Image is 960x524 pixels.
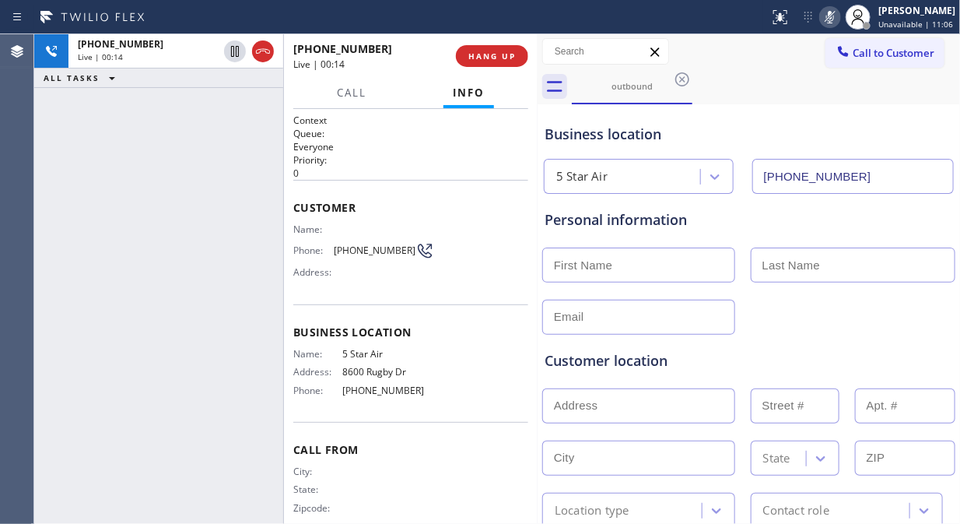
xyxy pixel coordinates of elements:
span: Phone: [293,244,334,256]
span: Phone: [293,385,342,396]
span: [PHONE_NUMBER] [342,385,434,396]
p: 0 [293,167,528,180]
span: Info [453,86,485,100]
button: ALL TASKS [34,69,131,87]
input: Address [542,389,735,424]
span: Call to Customer [853,46,934,60]
span: Call [337,86,366,100]
span: ALL TASKS [44,72,100,83]
div: Customer location [545,350,953,371]
span: Live | 00:14 [78,51,123,62]
span: Business location [293,325,528,339]
p: Everyone [293,140,528,153]
button: Info [443,78,494,108]
span: State: [293,484,342,495]
span: [PHONE_NUMBER] [334,244,415,256]
span: Address: [293,266,342,278]
input: Apt. # [855,389,956,424]
span: HANG UP [468,51,516,62]
span: 5 Star Air [342,348,434,360]
span: Call From [293,442,528,457]
input: Search [543,39,668,64]
h1: Context [293,114,528,127]
input: ZIP [855,441,956,476]
span: Zipcode: [293,502,342,514]
div: Location type [555,501,629,519]
div: outbound [573,80,691,92]
span: City: [293,466,342,477]
button: Call [328,78,376,108]
span: Address: [293,366,342,378]
span: Live | 00:14 [293,58,345,71]
div: Business location [545,124,953,145]
div: Personal information [545,209,953,230]
div: State [763,449,790,467]
input: First Name [542,248,735,283]
div: Contact role [763,501,829,519]
button: Hold Customer [224,40,246,62]
button: Hang up [252,40,274,62]
input: City [542,441,735,476]
span: [PHONE_NUMBER] [293,41,392,56]
input: Street # [751,389,839,424]
input: Email [542,300,735,335]
span: Unavailable | 11:06 [878,19,953,30]
span: [PHONE_NUMBER] [78,37,163,51]
span: 8600 Rugby Dr [342,366,434,378]
div: [PERSON_NAME] [878,4,955,17]
h2: Queue: [293,127,528,140]
input: Last Name [751,248,956,283]
span: Name: [293,223,342,235]
span: Name: [293,348,342,360]
input: Phone Number [752,159,955,194]
h2: Priority: [293,153,528,167]
button: Mute [819,6,841,28]
span: Customer [293,200,528,215]
div: 5 Star Air [556,168,608,186]
button: Call to Customer [825,38,944,68]
button: HANG UP [456,45,528,67]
